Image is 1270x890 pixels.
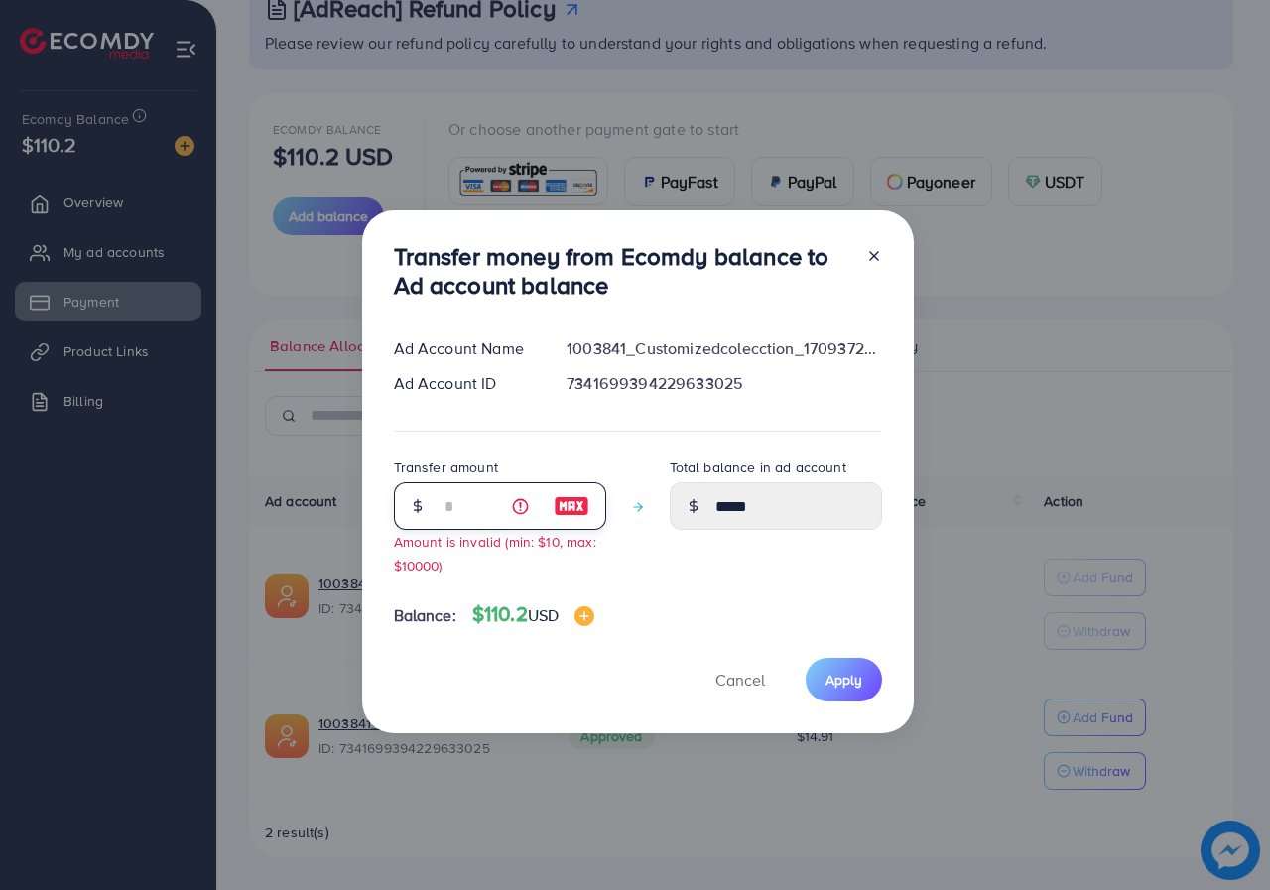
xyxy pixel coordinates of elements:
[378,372,552,395] div: Ad Account ID
[528,604,559,626] span: USD
[551,337,897,360] div: 1003841_Customizedcolecction_1709372613954
[394,242,850,300] h3: Transfer money from Ecomdy balance to Ad account balance
[394,604,456,627] span: Balance:
[670,457,846,477] label: Total balance in ad account
[394,457,498,477] label: Transfer amount
[715,669,765,691] span: Cancel
[574,606,594,626] img: image
[551,372,897,395] div: 7341699394229633025
[394,532,596,573] small: Amount is invalid (min: $10, max: $10000)
[825,670,862,690] span: Apply
[554,494,589,518] img: image
[806,658,882,700] button: Apply
[691,658,790,700] button: Cancel
[472,602,594,627] h4: $110.2
[378,337,552,360] div: Ad Account Name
